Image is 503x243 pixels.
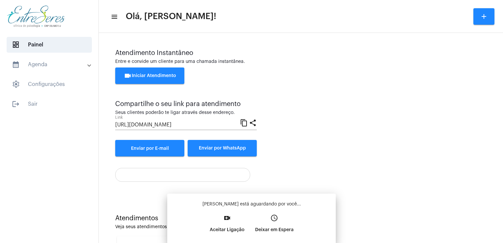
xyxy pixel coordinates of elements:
[12,61,88,68] mat-panel-title: Agenda
[172,201,331,207] p: [PERSON_NAME] está aguardando por você...
[5,3,67,30] img: aa27006a-a7e4-c883-abf8-315c10fe6841.png
[223,214,231,222] mat-icon: video_call
[199,146,246,150] span: Enviar por WhatsApp
[131,146,169,151] span: Enviar por E-mail
[7,37,92,53] span: Painel
[124,72,132,80] mat-icon: videocam
[115,225,487,229] div: Veja seus atendimentos em aberto.
[124,73,176,78] span: Iniciar Atendimento
[240,119,248,126] mat-icon: content_copy
[115,110,257,115] div: Seus clientes poderão te ligar através desse endereço.
[12,100,20,108] mat-icon: sidenav icon
[126,11,216,22] span: Olá, [PERSON_NAME]!
[204,212,250,240] button: Aceitar Ligação
[115,100,257,108] div: Compartilhe o seu link para atendimento
[115,59,487,64] div: Entre e convide um cliente para uma chamada instantânea.
[12,80,20,88] span: sidenav icon
[7,96,92,112] span: Sair
[115,49,487,57] div: Atendimento Instantâneo
[250,212,299,240] button: Deixar em Espera
[480,13,488,20] mat-icon: add
[249,119,257,126] mat-icon: share
[270,214,278,222] mat-icon: access_time
[210,224,245,236] p: Aceitar Ligação
[111,13,117,21] mat-icon: sidenav icon
[12,61,20,68] mat-icon: sidenav icon
[7,76,92,92] span: Configurações
[12,41,20,49] span: sidenav icon
[115,215,487,222] div: Atendimentos
[255,224,294,236] p: Deixar em Espera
